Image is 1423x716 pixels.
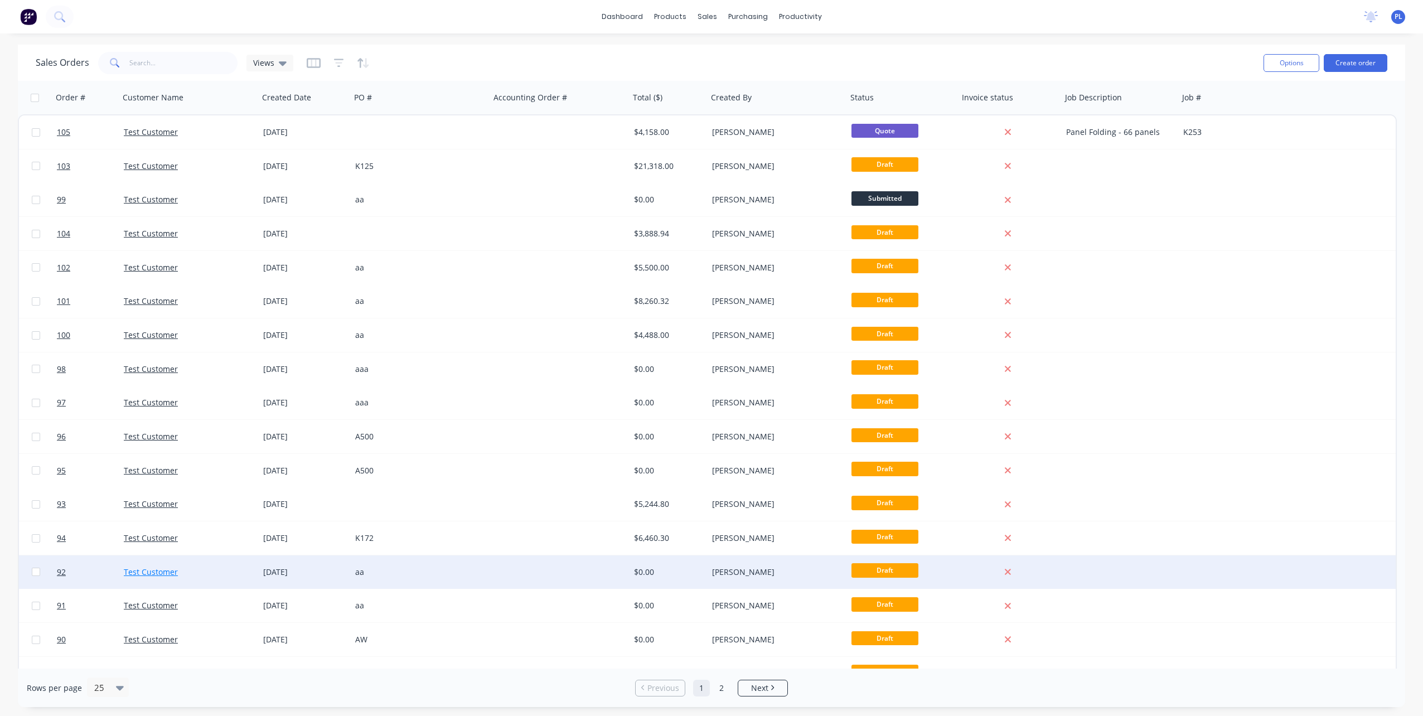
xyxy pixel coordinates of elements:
span: PL [1395,12,1402,22]
div: [PERSON_NAME] [712,668,836,679]
div: A500 [355,431,479,442]
div: $21,318.00 [634,161,700,172]
span: 91 [57,600,66,611]
div: $0.00 [634,634,700,645]
div: Created Date [262,92,311,103]
div: $6,460.30 [634,533,700,544]
div: $4,158.00 [634,127,700,138]
div: [DATE] [263,533,346,544]
a: 93 [57,487,124,521]
div: $0.00 [634,465,700,476]
div: [DATE] [263,364,346,375]
a: Test Customer [124,533,178,543]
div: [PERSON_NAME] [712,634,836,645]
a: Page 2 [713,680,730,696]
span: Draft [851,530,918,544]
div: [PERSON_NAME] [712,397,836,408]
div: [DATE] [263,431,346,442]
a: 90 [57,623,124,656]
div: [DATE] [263,296,346,307]
a: Test Customer [124,262,178,273]
span: Quote [851,124,918,138]
a: 99 [57,183,124,216]
a: Test Customer [124,161,178,171]
div: K253 [1183,127,1228,138]
span: 96 [57,431,66,442]
div: [PERSON_NAME] [712,600,836,611]
span: 104 [57,228,70,239]
div: A500 [355,668,479,679]
div: [PERSON_NAME] [712,296,836,307]
div: [DATE] [263,228,346,239]
a: Test Customer [124,567,178,577]
a: dashboard [596,8,648,25]
div: [PERSON_NAME] [712,262,836,273]
div: $5,500.00 [634,262,700,273]
span: Previous [647,683,679,694]
span: Draft [851,360,918,374]
span: Draft [851,428,918,442]
div: Job Description [1065,92,1122,103]
div: $5,244.80 [634,499,700,510]
span: 92 [57,567,66,578]
div: [PERSON_NAME] [712,161,836,172]
span: 103 [57,161,70,172]
span: 90 [57,634,66,645]
div: aa [355,262,479,273]
a: Test Customer [124,668,178,679]
a: 95 [57,454,124,487]
div: [DATE] [263,634,346,645]
a: Test Customer [124,431,178,442]
span: Draft [851,157,918,171]
a: Test Customer [124,634,178,645]
div: $0.00 [634,431,700,442]
div: Panel Folding - 66 panels [1066,127,1169,138]
div: K125 [355,161,479,172]
a: 102 [57,251,124,284]
div: [PERSON_NAME] [712,364,836,375]
div: [PERSON_NAME] [712,431,836,442]
div: $3,888.94 [634,228,700,239]
div: A500 [355,465,479,476]
div: aa [355,330,479,341]
a: 101 [57,284,124,318]
div: [DATE] [263,127,346,138]
div: aa [355,296,479,307]
div: Created By [711,92,752,103]
div: [DATE] [263,194,346,205]
input: Search... [129,52,238,74]
a: 89 [57,657,124,690]
span: Rows per page [27,683,82,694]
span: Draft [851,665,918,679]
span: Draft [851,394,918,408]
div: [DATE] [263,161,346,172]
div: $4,488.00 [634,330,700,341]
div: Customer Name [123,92,183,103]
div: $0.00 [634,668,700,679]
span: 105 [57,127,70,138]
img: Factory [20,8,37,25]
span: 100 [57,330,70,341]
a: Page 1 is your current page [693,680,710,696]
div: [DATE] [263,397,346,408]
div: [DATE] [263,567,346,578]
div: [PERSON_NAME] [712,465,836,476]
a: Test Customer [124,499,178,509]
a: 104 [57,217,124,250]
div: [DATE] [263,262,346,273]
span: Views [253,57,274,69]
div: $8,260.32 [634,296,700,307]
a: 94 [57,521,124,555]
span: Draft [851,259,918,273]
div: [PERSON_NAME] [712,330,836,341]
a: 96 [57,420,124,453]
ul: Pagination [631,680,792,696]
a: Test Customer [124,397,178,408]
div: $0.00 [634,364,700,375]
div: AW [355,634,479,645]
span: Draft [851,327,918,341]
div: [DATE] [263,465,346,476]
div: aa [355,600,479,611]
a: Test Customer [124,330,178,340]
a: 98 [57,352,124,386]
